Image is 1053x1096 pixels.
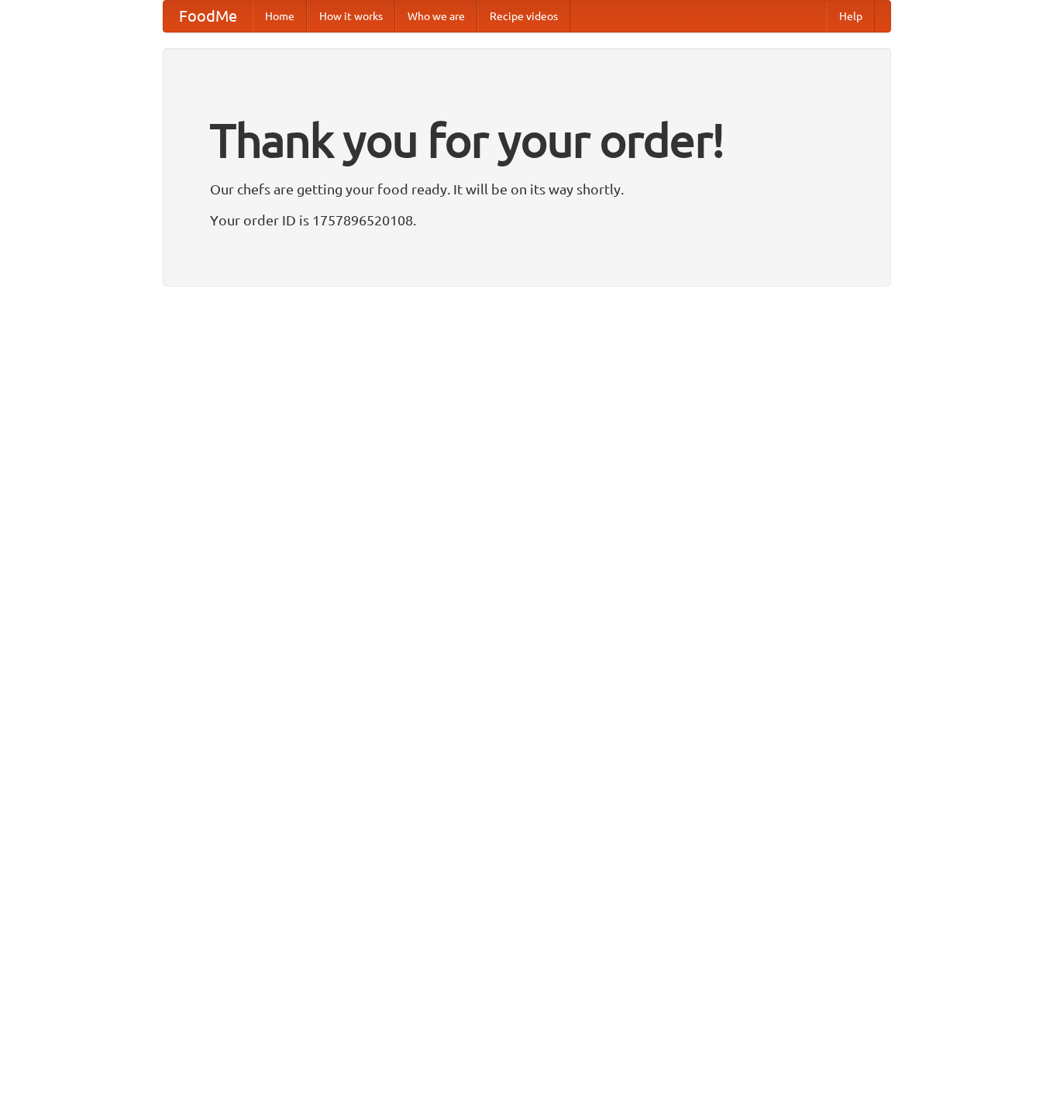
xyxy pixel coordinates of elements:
a: Who we are [395,1,477,32]
a: FoodMe [163,1,253,32]
p: Our chefs are getting your food ready. It will be on its way shortly. [210,177,844,201]
p: Your order ID is 1757896520108. [210,208,844,232]
a: How it works [307,1,395,32]
a: Recipe videos [477,1,570,32]
a: Help [827,1,875,32]
h1: Thank you for your order! [210,103,844,177]
a: Home [253,1,307,32]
